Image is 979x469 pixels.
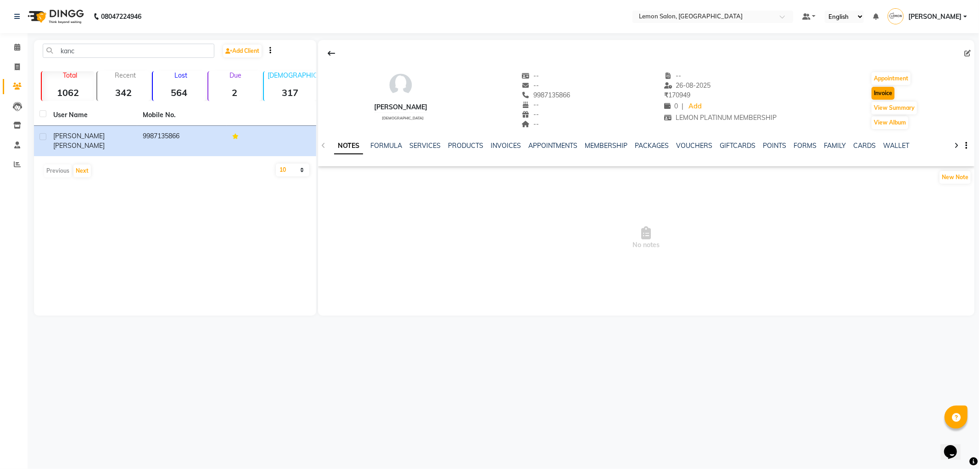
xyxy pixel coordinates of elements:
[101,4,141,29] b: 08047224946
[884,141,910,150] a: WALLET
[318,192,974,284] span: No notes
[43,44,214,58] input: Search by Name/Mobile/Email/Code
[908,12,962,22] span: [PERSON_NAME]
[824,141,846,150] a: FAMILY
[370,141,402,150] a: FORMULA
[940,171,971,184] button: New Note
[794,141,817,150] a: FORMS
[322,45,341,62] div: Back to Client
[382,116,424,120] span: [DEMOGRAPHIC_DATA]
[635,141,669,150] a: PACKAGES
[48,105,137,126] th: User Name
[409,141,441,150] a: SERVICES
[210,71,261,79] p: Due
[687,100,703,113] a: Add
[97,87,150,98] strong: 342
[888,8,904,24] img: Jenny Shah
[23,4,86,29] img: logo
[521,91,570,99] span: 9987135866
[664,113,777,122] span: LEMON PLATINUM MEMBERSHIP
[664,72,682,80] span: --
[153,87,206,98] strong: 564
[268,71,317,79] p: [DEMOGRAPHIC_DATA]
[491,141,521,150] a: INVOICES
[720,141,756,150] a: GIFTCARDS
[264,87,317,98] strong: 317
[682,102,683,111] span: |
[585,141,628,150] a: MEMBERSHIP
[137,126,227,156] td: 9987135866
[664,91,690,99] span: 170949
[872,72,911,85] button: Appointment
[73,164,91,177] button: Next
[101,71,150,79] p: Recent
[521,120,539,128] span: --
[374,102,427,112] div: [PERSON_NAME]
[42,87,95,98] strong: 1062
[940,432,970,460] iframe: chat widget
[664,102,678,110] span: 0
[334,138,363,154] a: NOTES
[854,141,876,150] a: CARDS
[521,101,539,109] span: --
[208,87,261,98] strong: 2
[664,81,711,90] span: 26-08-2025
[872,116,908,129] button: View Album
[157,71,206,79] p: Lost
[872,87,895,100] button: Invoice
[521,72,539,80] span: --
[664,91,668,99] span: ₹
[223,45,262,57] a: Add Client
[521,81,539,90] span: --
[872,102,917,114] button: View Summary
[528,141,578,150] a: APPOINTMENTS
[448,141,483,150] a: PRODUCTS
[521,110,539,119] span: --
[763,141,787,150] a: POINTS
[53,132,105,140] span: [PERSON_NAME]
[677,141,713,150] a: VOUCHERS
[45,71,95,79] p: Total
[53,141,105,150] span: [PERSON_NAME]
[137,105,227,126] th: Mobile No.
[387,71,414,99] img: avatar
